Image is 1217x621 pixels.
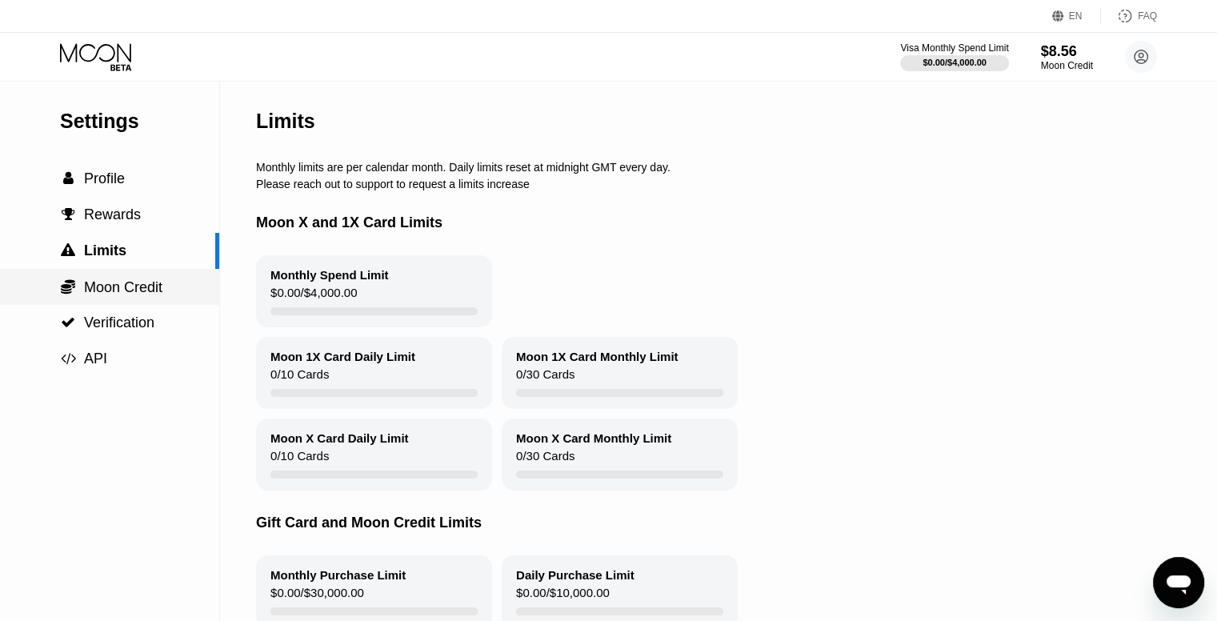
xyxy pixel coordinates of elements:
div:  [60,243,76,258]
div: Visa Monthly Spend Limit [900,42,1008,54]
div: Daily Purchase Limit [516,568,635,582]
div: Moon X Card Monthly Limit [516,431,671,445]
span: Verification [84,315,154,331]
div: Monthly Purchase Limit [270,568,406,582]
div: 0 / 10 Cards [270,367,329,389]
div:  [60,278,76,294]
span:  [61,278,75,294]
div: 0 / 10 Cards [270,449,329,471]
div: $0.00 / $4,000.00 [270,286,357,307]
div:  [60,207,76,222]
div: Visa Monthly Spend Limit$0.00/$4,000.00 [900,42,1008,71]
iframe: Button to launch messaging window, conversation in progress [1153,557,1204,608]
div: Settings [60,110,219,133]
div: FAQ [1138,10,1157,22]
div: Moon 1X Card Monthly Limit [516,350,679,363]
div:  [60,171,76,186]
span: Profile [84,170,125,186]
div: $0.00 / $10,000.00 [516,586,610,607]
div: $8.56Moon Credit [1041,43,1093,71]
div: 0 / 30 Cards [516,367,574,389]
div: Limits [256,110,315,133]
span:  [61,351,76,366]
div: $0.00 / $30,000.00 [270,586,364,607]
span:  [63,171,74,186]
span: Moon Credit [84,279,162,295]
div: EN [1069,10,1083,22]
div: Moon X Card Daily Limit [270,431,409,445]
div: 0 / 30 Cards [516,449,574,471]
div: $0.00 / $4,000.00 [923,58,987,67]
span:  [62,207,75,222]
div:  [60,351,76,366]
div: FAQ [1101,8,1157,24]
div: Monthly Spend Limit [270,268,389,282]
span: Rewards [84,206,141,222]
div:  [60,315,76,330]
span: Limits [84,242,126,258]
div: Moon 1X Card Daily Limit [270,350,415,363]
span:  [61,243,75,258]
div: EN [1052,8,1101,24]
div: $8.56 [1041,43,1093,60]
span:  [61,315,75,330]
div: Moon Credit [1041,60,1093,71]
span: API [84,351,107,367]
